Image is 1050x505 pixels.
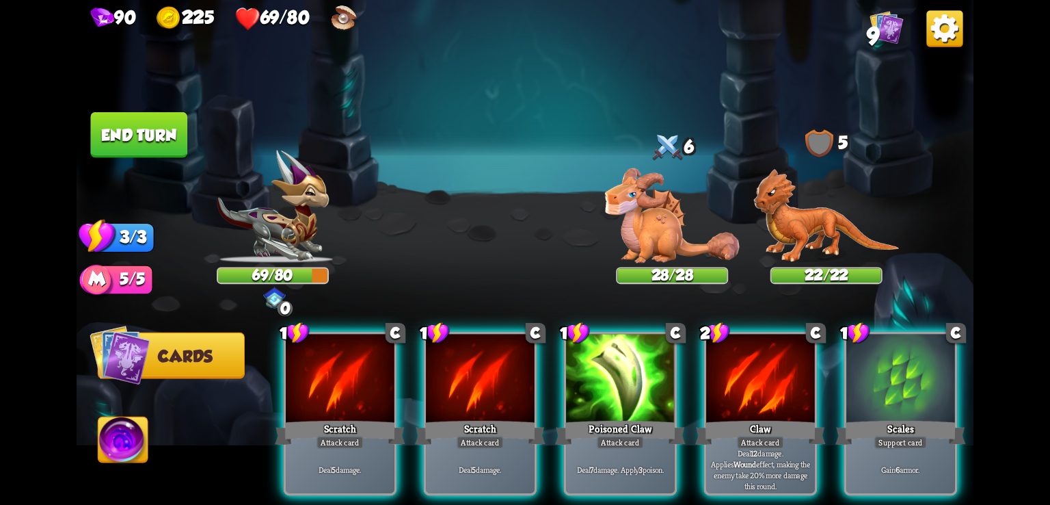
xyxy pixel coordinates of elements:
[560,322,590,344] div: 1
[235,6,260,31] img: health.png
[157,6,182,31] img: gold.png
[415,418,545,447] div: Scratch
[753,169,899,263] img: Earth_Dragon.png
[896,465,900,476] b: 6
[835,418,965,447] div: Scales
[98,417,148,468] img: Ability_Icon.png
[98,265,153,294] div: 5/5
[98,333,245,379] button: Cards
[235,6,310,31] div: Health
[217,150,329,263] img: Chevalier_Dragon.png
[849,465,952,476] p: Gain armor.
[770,130,883,158] div: 5
[91,112,187,158] button: End turn
[597,436,644,449] div: Attack card
[330,5,358,33] img: Oyster - When viewing your Draw Pile, the cards are now shown in the order of drawing.
[870,10,903,47] div: View all the cards in your deck
[874,436,927,449] div: Support card
[79,218,116,255] img: Stamina_Icon.png
[638,465,643,476] b: 3
[605,168,740,263] img: Clay_Dragon.png
[386,323,406,344] div: C
[617,269,727,283] div: 28/28
[288,465,392,476] p: Deal damage.
[263,287,286,309] img: ChevalierSigil.png
[695,418,825,447] div: Claw
[280,322,310,344] div: 1
[91,8,136,31] div: Gems
[733,459,757,470] b: Wound
[926,10,962,47] img: OptionsButton.png
[867,23,879,50] span: 9
[772,269,881,283] div: 22/22
[420,322,450,344] div: 1
[98,223,154,252] div: 3/3
[700,322,730,344] div: 2
[526,323,546,344] div: C
[472,465,476,476] b: 5
[157,6,214,31] div: Gold
[218,269,327,283] div: 69/80
[278,301,293,317] div: 0
[737,436,784,449] div: Attack card
[555,418,685,447] div: Poisoned Claw
[709,448,812,491] p: Deal damage. Applies effect, making the enemy take 20% more damage this round.
[457,436,504,449] div: Attack card
[569,465,672,476] p: Deal damage. Apply poison.
[332,465,336,476] b: 5
[90,324,150,385] img: Cards_Icon.png
[946,323,967,344] div: C
[317,436,364,449] div: Attack card
[840,322,870,344] div: 1
[91,8,115,30] img: gem.png
[158,347,212,365] span: Cards
[590,465,593,476] b: 7
[275,418,405,447] div: Scratch
[429,465,532,476] p: Deal damage.
[666,323,686,344] div: C
[870,10,903,44] img: Cards_Icon.png
[616,130,728,166] div: 6
[79,264,114,299] img: ManaPoints.png
[806,323,826,344] div: C
[751,448,757,459] b: 12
